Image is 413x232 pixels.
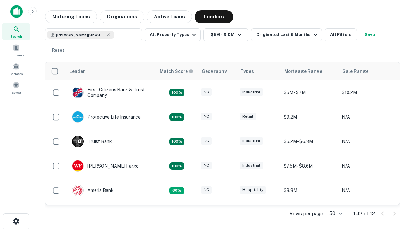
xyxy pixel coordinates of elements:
[45,10,97,23] button: Maturing Loans
[280,154,338,178] td: $7.5M - $8.6M
[72,87,83,98] img: picture
[240,162,263,169] div: Industrial
[169,89,184,96] div: Matching Properties: 2, hasApolloMatch: undefined
[201,186,212,194] div: NC
[8,53,24,58] span: Borrowers
[72,87,149,98] div: First-citizens Bank & Trust Company
[2,60,30,78] a: Contacts
[280,129,338,154] td: $5.2M - $6.8M
[240,88,263,96] div: Industrial
[338,80,397,105] td: $10.2M
[280,62,338,80] th: Mortgage Range
[280,178,338,203] td: $8.8M
[160,68,192,75] h6: Match Score
[72,111,83,122] img: picture
[65,62,156,80] th: Lender
[240,186,266,194] div: Hospitality
[147,10,192,23] button: Active Loans
[169,187,184,195] div: Matching Properties: 1, hasApolloMatch: undefined
[56,32,105,38] span: [PERSON_NAME][GEOGRAPHIC_DATA], [GEOGRAPHIC_DATA]
[48,44,68,57] button: Reset
[202,67,227,75] div: Geography
[12,90,21,95] span: Saved
[338,154,397,178] td: N/A
[145,28,201,41] button: All Property Types
[201,162,212,169] div: NC
[327,209,343,218] div: 50
[240,137,263,145] div: Industrial
[75,138,81,145] p: T B
[72,185,83,196] img: picture
[160,68,193,75] div: Capitalize uses an advanced AI algorithm to match your search with the best lender. The match sco...
[2,42,30,59] a: Borrowers
[338,105,397,129] td: N/A
[353,210,375,217] p: 1–12 of 12
[10,71,23,76] span: Contacts
[256,31,319,39] div: Originated Last 6 Months
[10,5,23,18] img: capitalize-icon.png
[201,113,212,120] div: NC
[10,34,22,39] span: Search
[198,62,237,80] th: Geography
[240,67,254,75] div: Types
[338,129,397,154] td: N/A
[338,203,397,227] td: N/A
[156,62,198,80] th: Capitalize uses an advanced AI algorithm to match your search with the best lender. The match sco...
[169,162,184,170] div: Matching Properties: 2, hasApolloMatch: undefined
[289,210,324,217] p: Rows per page:
[203,28,248,41] button: $5M - $10M
[251,28,322,41] button: Originated Last 6 Months
[72,185,114,196] div: Ameris Bank
[381,180,413,211] iframe: Chat Widget
[338,62,397,80] th: Sale Range
[237,62,280,80] th: Types
[280,105,338,129] td: $9.2M
[201,137,212,145] div: NC
[100,10,144,23] button: Originations
[280,80,338,105] td: $5M - $7M
[195,10,233,23] button: Lenders
[338,178,397,203] td: N/A
[72,160,83,171] img: picture
[169,113,184,121] div: Matching Properties: 2, hasApolloMatch: undefined
[2,23,30,40] a: Search
[69,67,85,75] div: Lender
[169,138,184,146] div: Matching Properties: 3, hasApolloMatch: undefined
[72,160,139,172] div: [PERSON_NAME] Fargo
[280,203,338,227] td: $9.2M
[342,67,368,75] div: Sale Range
[72,111,141,123] div: Protective Life Insurance
[284,67,322,75] div: Mortgage Range
[72,136,112,147] div: Truist Bank
[201,88,212,96] div: NC
[359,28,380,41] button: Save your search to get updates of matches that match your search criteria.
[325,28,357,41] button: All Filters
[2,79,30,96] a: Saved
[240,113,256,120] div: Retail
